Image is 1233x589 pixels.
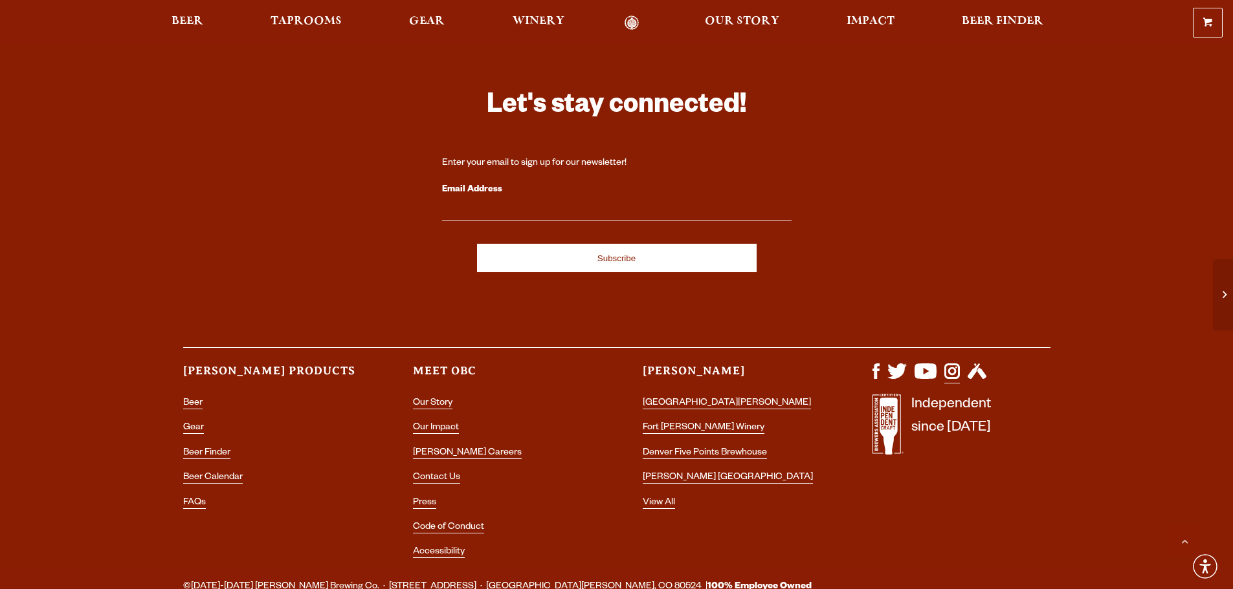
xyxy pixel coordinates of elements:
span: Our Story [705,16,779,27]
a: View All [643,498,675,509]
a: Beer Calendar [183,473,243,484]
a: FAQs [183,498,206,509]
a: [PERSON_NAME] Careers [413,448,522,459]
a: Press [413,498,436,509]
a: Visit us on Instagram [944,372,960,383]
a: Contact Us [413,473,460,484]
h3: Let's stay connected! [442,89,792,127]
span: Impact [847,16,894,27]
a: Gear [183,423,204,434]
div: Enter your email to sign up for our newsletter! [442,157,792,170]
span: Beer Finder [962,16,1043,27]
a: Our Impact [413,423,459,434]
a: Our Story [696,16,788,30]
a: Visit us on YouTube [915,372,937,383]
a: [PERSON_NAME] [GEOGRAPHIC_DATA] [643,473,813,484]
a: Taprooms [262,16,350,30]
a: Beer Finder [953,16,1052,30]
label: Email Address [442,182,792,198]
span: Winery [513,16,564,27]
h3: Meet OBC [413,363,591,390]
a: Gear [401,16,453,30]
h3: [PERSON_NAME] [643,363,821,390]
a: Scroll to top [1168,524,1201,557]
p: Independent since [DATE] [911,394,991,462]
a: Fort [PERSON_NAME] Winery [643,423,764,434]
div: Accessibility Menu [1191,552,1219,581]
span: Beer [172,16,203,27]
a: Visit us on Untappd [968,372,986,383]
h3: [PERSON_NAME] Products [183,363,361,390]
a: Impact [838,16,903,30]
input: Subscribe [477,244,757,272]
a: Beer [183,398,203,409]
span: Gear [409,16,445,27]
a: Visit us on X (formerly Twitter) [887,372,907,383]
a: Accessibility [413,547,465,558]
a: Beer Finder [183,448,230,459]
a: Beer [163,16,212,30]
a: Odell Home [608,16,656,30]
a: Code of Conduct [413,522,484,533]
a: Our Story [413,398,452,409]
span: Taprooms [271,16,342,27]
a: Denver Five Points Brewhouse [643,448,767,459]
a: Winery [504,16,573,30]
a: Visit us on Facebook [872,372,880,383]
a: [GEOGRAPHIC_DATA][PERSON_NAME] [643,398,811,409]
